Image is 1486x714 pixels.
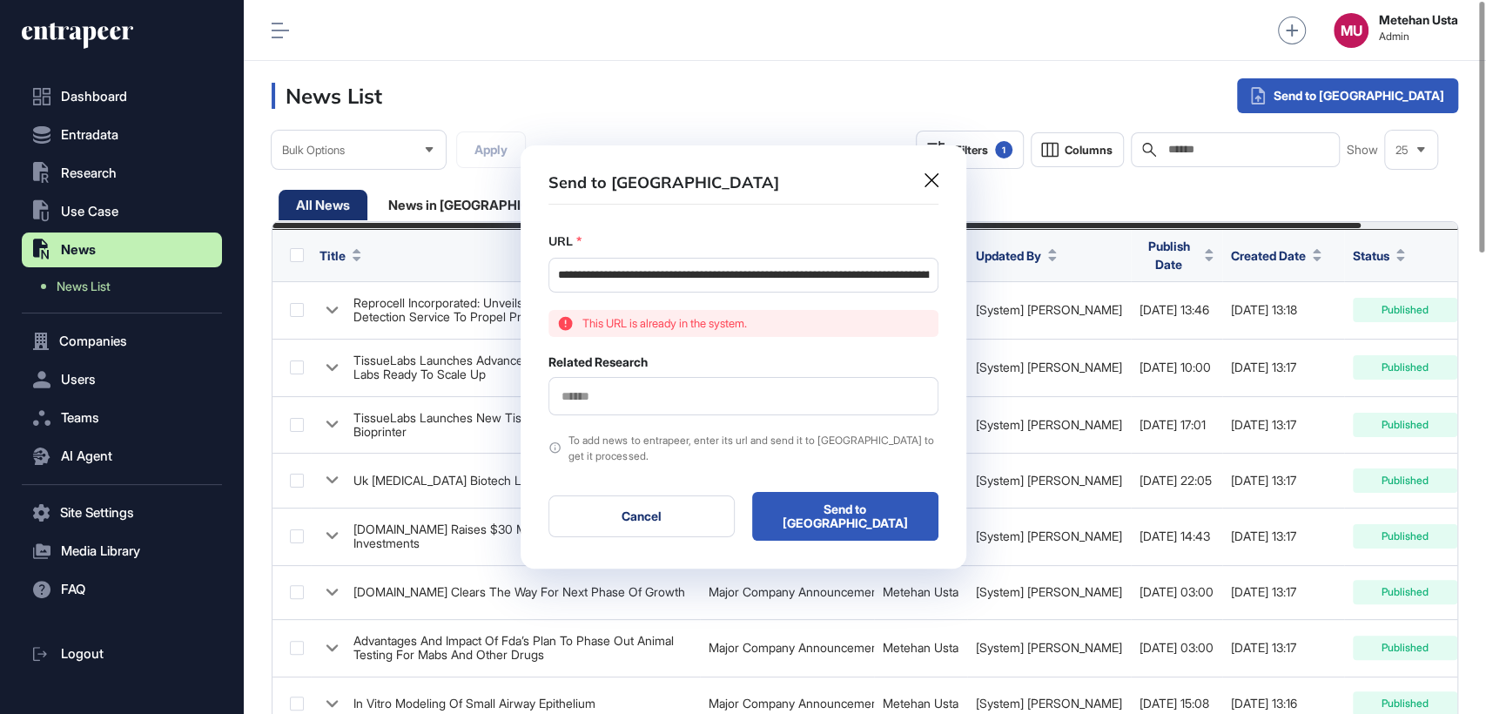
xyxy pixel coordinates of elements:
div: To add news to entrapeer, enter its url and send it to [GEOGRAPHIC_DATA] to get it processed. [568,433,938,464]
button: Send to [GEOGRAPHIC_DATA] [752,492,938,541]
label: Related Research [548,355,648,369]
button: Cancel [548,495,735,537]
label: URL [548,232,573,251]
h3: Send to [GEOGRAPHIC_DATA] [548,173,779,193]
div: This URL is already in the system. [548,310,938,338]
